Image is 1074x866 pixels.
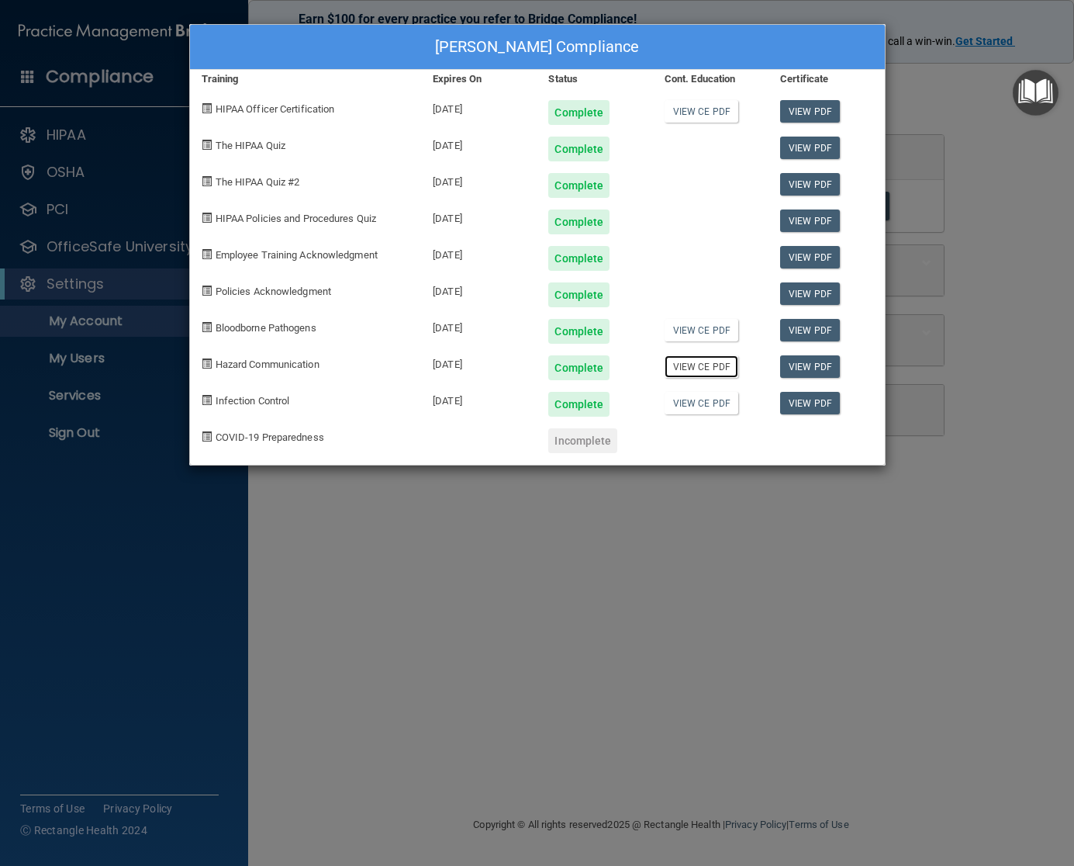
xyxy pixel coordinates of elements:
[780,355,840,378] a: View PDF
[665,100,738,123] a: View CE PDF
[548,319,610,344] div: Complete
[548,173,610,198] div: Complete
[216,103,335,115] span: HIPAA Officer Certification
[421,88,537,125] div: [DATE]
[421,307,537,344] div: [DATE]
[421,344,537,380] div: [DATE]
[216,140,285,151] span: The HIPAA Quiz
[548,355,610,380] div: Complete
[1013,70,1058,116] button: Open Resource Center
[548,282,610,307] div: Complete
[216,359,319,370] span: Hazard Communication
[537,70,652,88] div: Status
[780,246,840,268] a: View PDF
[548,392,610,417] div: Complete
[780,392,840,414] a: View PDF
[665,319,738,341] a: View CE PDF
[780,319,840,341] a: View PDF
[190,25,885,70] div: [PERSON_NAME] Compliance
[548,246,610,271] div: Complete
[216,395,290,407] span: Infection Control
[780,173,840,196] a: View PDF
[216,176,300,188] span: The HIPAA Quiz #2
[548,210,610,234] div: Complete
[780,137,840,159] a: View PDF
[190,70,422,88] div: Training
[421,271,537,307] div: [DATE]
[216,431,324,443] span: COVID-19 Preparedness
[548,428,617,453] div: Incomplete
[216,249,378,261] span: Employee Training Acknowledgment
[216,213,376,224] span: HIPAA Policies and Procedures Quiz
[216,322,316,334] span: Bloodborne Pathogens
[421,125,537,161] div: [DATE]
[548,137,610,161] div: Complete
[768,70,884,88] div: Certificate
[780,282,840,305] a: View PDF
[421,198,537,234] div: [DATE]
[665,392,738,414] a: View CE PDF
[421,380,537,417] div: [DATE]
[421,70,537,88] div: Expires On
[653,70,768,88] div: Cont. Education
[548,100,610,125] div: Complete
[665,355,738,378] a: View CE PDF
[421,234,537,271] div: [DATE]
[780,210,840,232] a: View PDF
[780,100,840,123] a: View PDF
[421,161,537,198] div: [DATE]
[216,286,331,297] span: Policies Acknowledgment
